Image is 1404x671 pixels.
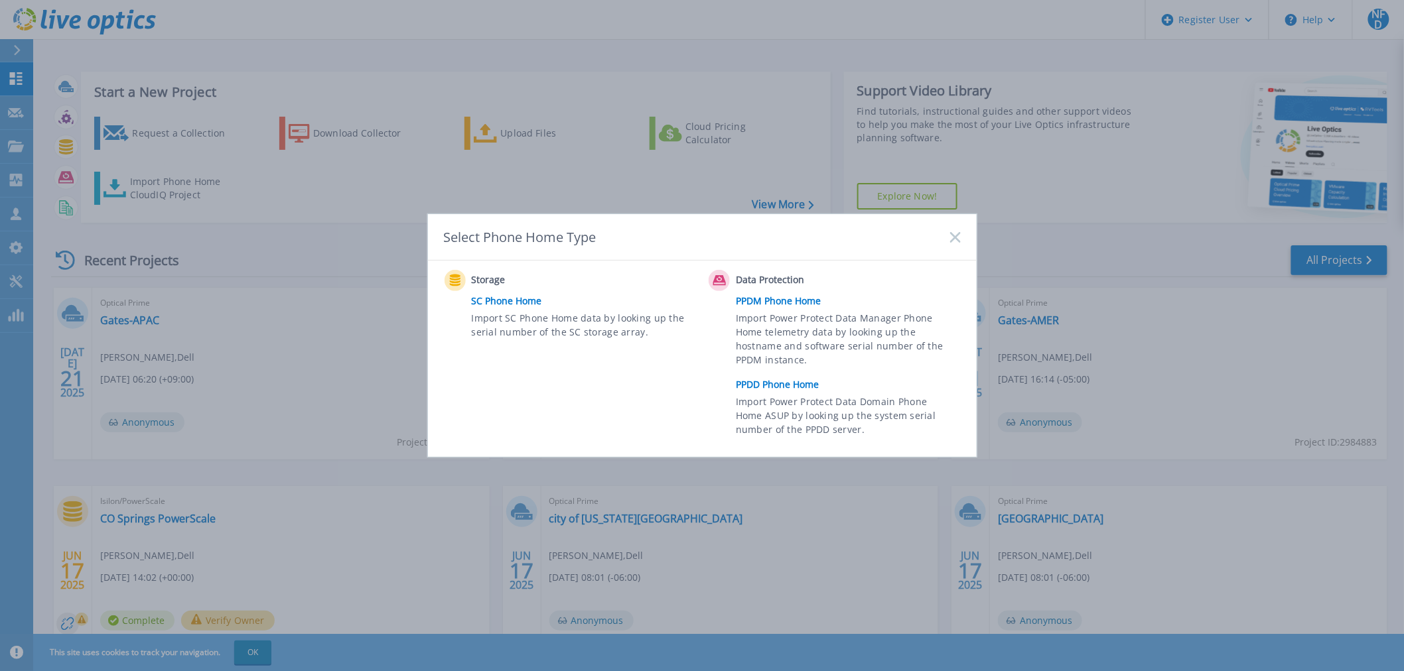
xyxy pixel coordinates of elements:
span: Storage [472,273,604,288]
div: Select Phone Home Type [444,228,598,246]
span: Data Protection [736,273,868,288]
a: PPDM Phone Home [736,291,967,311]
span: Import Power Protect Data Domain Phone Home ASUP by looking up the system serial number of the PP... [736,395,957,440]
a: SC Phone Home [472,291,703,311]
span: Import SC Phone Home data by looking up the serial number of the SC storage array. [472,311,693,341]
a: PPDD Phone Home [736,375,967,395]
span: Import Power Protect Data Manager Phone Home telemetry data by looking up the hostname and softwa... [736,311,957,372]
